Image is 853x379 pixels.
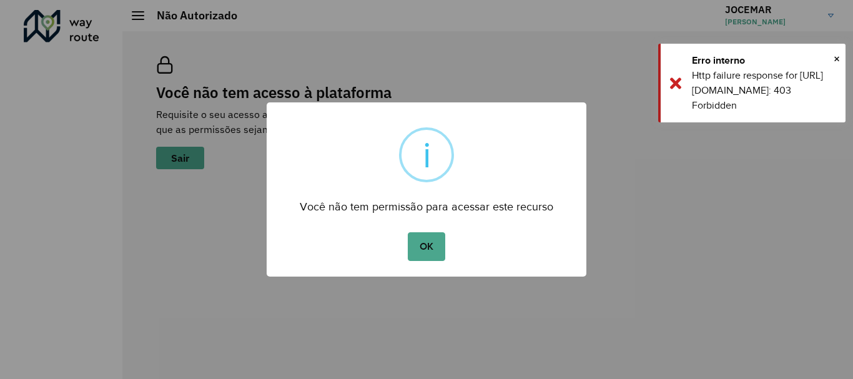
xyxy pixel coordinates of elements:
button: OK [408,232,445,261]
div: i [423,130,431,180]
button: Close [834,49,840,68]
div: Http failure response for [URL][DOMAIN_NAME]: 403 Forbidden [692,68,836,113]
div: Você não tem permissão para acessar este recurso [267,189,586,217]
span: × [834,49,840,68]
div: Erro interno [692,53,836,68]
